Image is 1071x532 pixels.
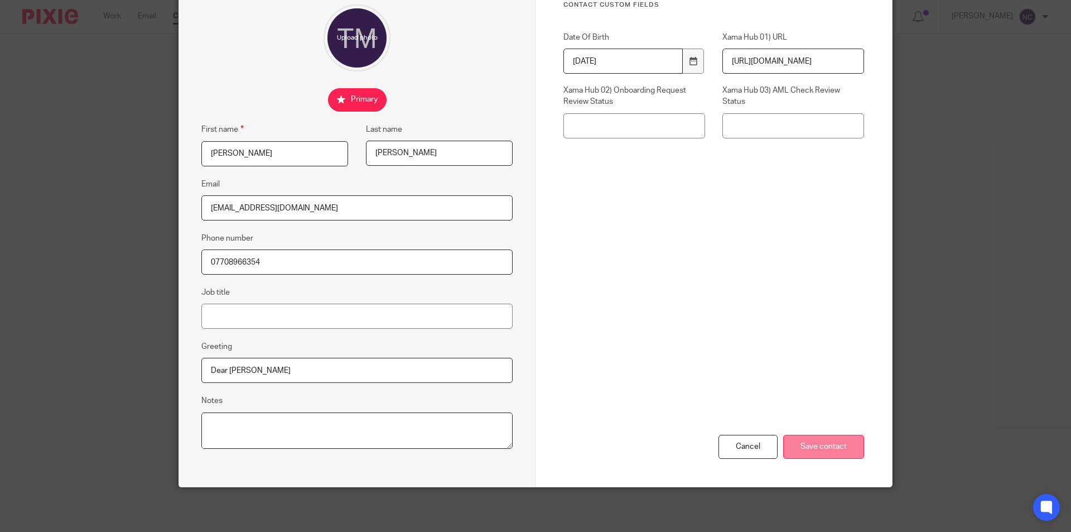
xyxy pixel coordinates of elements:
label: Phone number [201,233,253,244]
label: Notes [201,395,223,406]
label: Date Of Birth [563,32,705,43]
label: Xama Hub 03) AML Check Review Status [722,85,864,108]
label: First name [201,123,244,136]
input: e.g. Dear Mrs. Appleseed or Hi Sam [201,358,513,383]
label: Greeting [201,341,232,352]
input: Save contact [783,435,864,459]
label: Email [201,179,220,190]
label: Last name [366,124,402,135]
label: Job title [201,287,230,298]
input: YYYY-MM-DD [563,49,683,74]
label: Xama Hub 01) URL [722,32,864,43]
label: Xama Hub 02) Onboarding Request Review Status [563,85,705,108]
div: Cancel [718,435,778,459]
h3: Contact Custom fields [563,1,864,9]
